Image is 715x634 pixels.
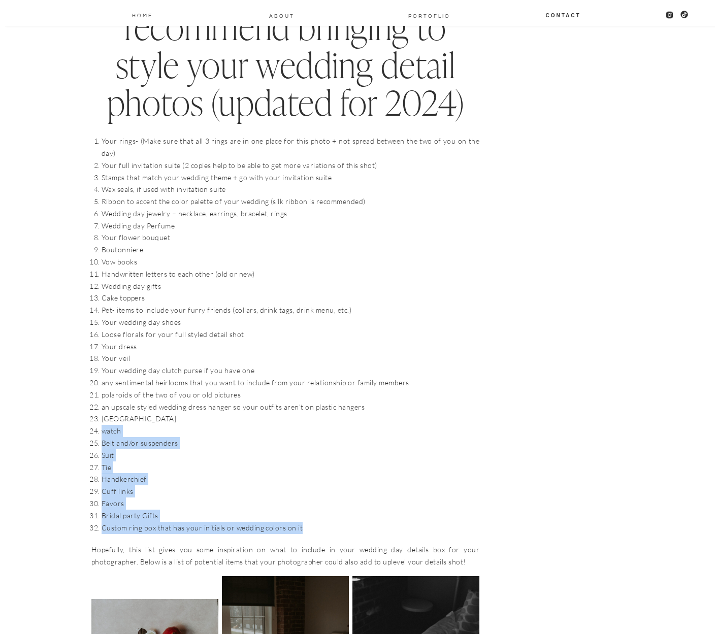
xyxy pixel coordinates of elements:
[102,352,479,364] li: Your veil
[102,304,479,316] li: Pet- items to include your furry friends (collars, drink tags, drink menu, etc.)
[102,377,479,389] li: any sentimental heirlooms that you want to include from your relationship or family members
[102,461,479,474] li: Tie
[102,473,479,485] li: Handkerchief
[102,292,479,304] li: Cake toppers
[102,510,479,522] li: Bridal party Gifts
[102,437,479,449] li: Belt and/or suspenders
[102,401,479,413] li: an upscale styled wedding dress hanger so your outfits aren’t on plastic hangers
[269,11,295,19] a: About
[102,159,479,172] li: Your full invitation suite (2 copies help to be able to get more variations of this shot)
[102,244,479,256] li: Boutonniere
[131,11,153,19] a: Home
[102,522,479,534] li: Custom ring box that has your initials or wedding colors on it
[545,11,581,19] a: Contact
[91,544,479,568] p: Hopefully, this list gives you some inspiration on what to include in your wedding day details bo...
[102,231,479,244] li: Your flower bouquet
[102,195,479,208] li: Ribbon to accent the color palette of your wedding (silk ribbon is recommended)
[102,280,479,292] li: Wedding day gifts
[102,135,479,159] li: Your rings- (Make sure that all 3 rings are in one place for this photo + not spread between the ...
[102,183,479,195] li: Wax seals, if used with invitation suite
[102,208,479,220] li: Wedding day jewelry – necklace, earrings, bracelet, rings
[102,497,479,510] li: Favors
[102,268,479,280] li: Handwritten letters to each other (old or new)
[102,341,479,353] li: Your dress
[102,425,479,437] li: watch
[102,172,479,184] li: Stamps that match your wedding theme + go with your invitation suite
[102,364,479,377] li: Your wedding day clutch purse if you have one
[102,389,479,401] li: polaroids of the two of you or old pictures
[102,316,479,328] li: Your wedding day shoes
[404,11,454,19] a: PORTOFLIO
[102,328,479,341] li: Loose florals for your full styled detail shot
[102,449,479,461] li: Suit
[102,256,479,268] li: Vow books
[102,485,479,497] li: Cuff links
[102,220,479,232] li: Wedding day Perfume
[102,413,479,425] li: [GEOGRAPHIC_DATA]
